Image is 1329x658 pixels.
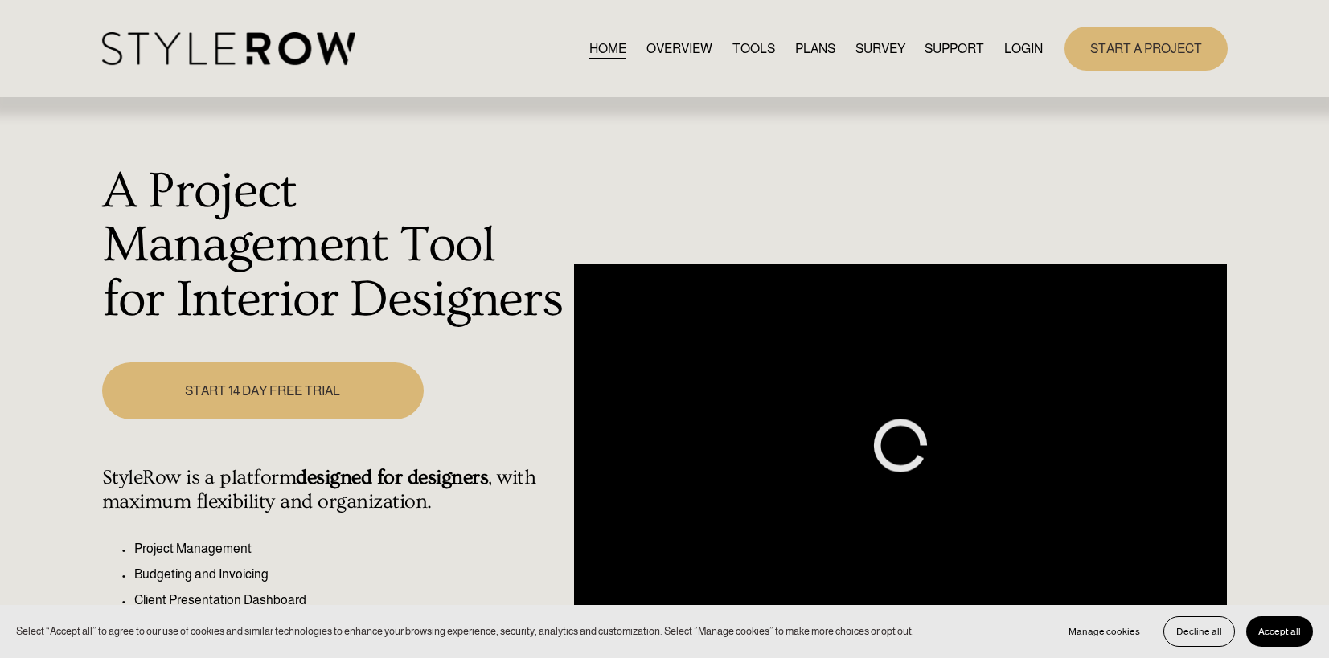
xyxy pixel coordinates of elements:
[1069,626,1140,637] span: Manage cookies
[134,565,566,584] p: Budgeting and Invoicing
[134,591,566,610] p: Client Presentation Dashboard
[1246,616,1313,647] button: Accept all
[102,165,566,328] h1: A Project Management Tool for Interior Designers
[1004,38,1043,59] a: LOGIN
[646,38,712,59] a: OVERVIEW
[925,38,984,59] a: folder dropdown
[732,38,775,59] a: TOOLS
[1056,616,1152,647] button: Manage cookies
[134,539,566,558] p: Project Management
[102,32,355,65] img: StyleRow
[296,466,488,489] strong: designed for designers
[855,38,905,59] a: SURVEY
[925,39,984,59] span: SUPPORT
[795,38,835,59] a: PLANS
[589,38,626,59] a: HOME
[1258,626,1301,637] span: Accept all
[1163,616,1235,647] button: Decline all
[1064,27,1228,71] a: START A PROJECT
[102,466,566,514] h4: StyleRow is a platform , with maximum flexibility and organization.
[1176,626,1222,637] span: Decline all
[102,362,424,419] a: START 14 DAY FREE TRIAL
[16,623,914,639] p: Select “Accept all” to agree to our use of cookies and similar technologies to enhance your brows...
